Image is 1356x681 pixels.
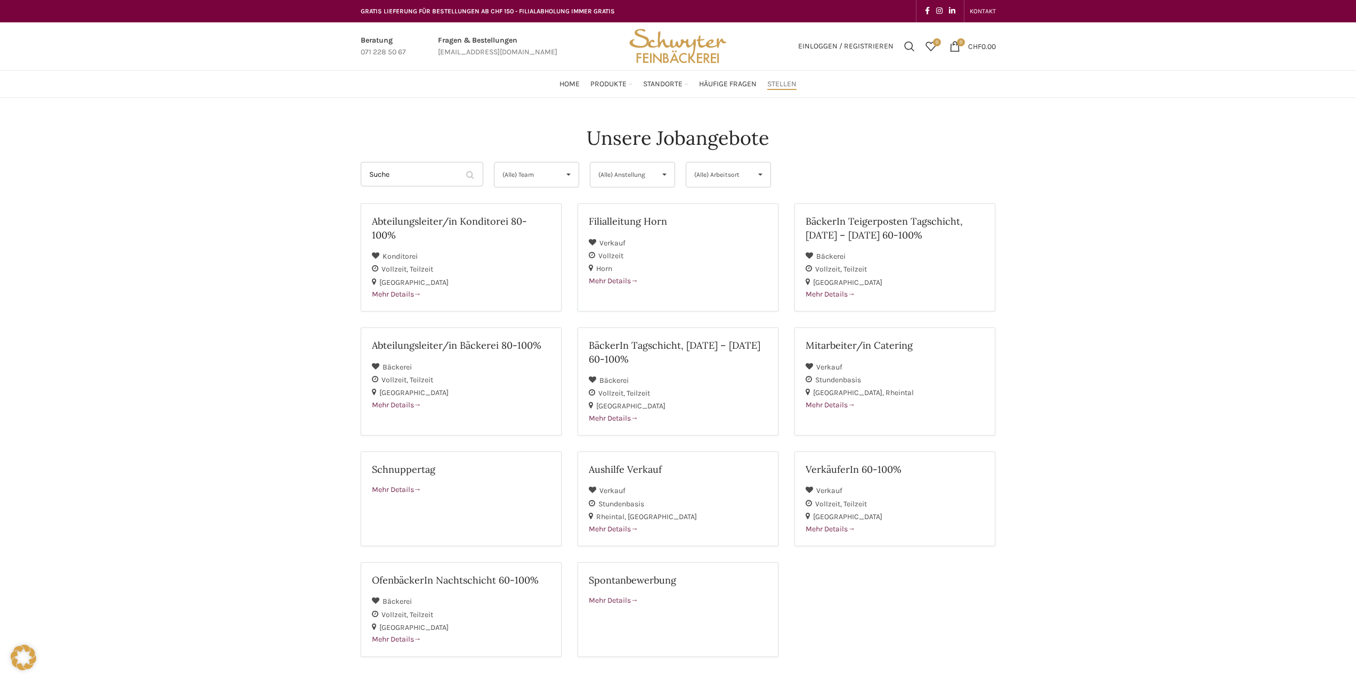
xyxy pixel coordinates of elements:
[372,485,421,494] span: Mehr Details
[372,290,421,299] span: Mehr Details
[379,388,449,397] span: [GEOGRAPHIC_DATA]
[383,252,418,261] span: Konditorei
[361,562,562,657] a: OfenbäckerIn Nachtschicht 60-100% Bäckerei Vollzeit Teilzeit [GEOGRAPHIC_DATA] Mehr Details
[379,623,449,632] span: [GEOGRAPHIC_DATA]
[598,389,627,398] span: Vollzeit
[813,278,882,287] span: [GEOGRAPHIC_DATA]
[843,265,867,274] span: Teilzeit
[920,36,941,57] a: 0
[372,463,550,476] h2: Schnuppertag
[957,38,965,46] span: 0
[933,38,941,46] span: 0
[806,400,855,409] span: Mehr Details
[806,524,855,534] span: Mehr Details
[933,4,946,19] a: Instagram social link
[589,596,638,605] span: Mehr Details
[750,162,770,187] span: ▾
[699,79,757,89] span: Häufige Fragen
[794,327,995,436] a: Mitarbeiter/in Catering Verkauf Stundenbasis [GEOGRAPHIC_DATA] Rheintal Mehr Details
[590,79,627,89] span: Produkte
[599,486,626,495] span: Verkauf
[643,73,688,95] a: Standorte
[815,499,843,508] span: Vollzeit
[502,162,553,187] span: (Alle) Team
[381,375,410,384] span: Vollzeit
[372,573,550,587] h2: OfenbäckerIn Nachtschicht 60-100%
[578,327,778,436] a: BäckerIn Tagschicht, [DATE] – [DATE] 60-100% Bäckerei Vollzeit Teilzeit [GEOGRAPHIC_DATA] Mehr De...
[816,486,842,495] span: Verkauf
[813,388,886,397] span: [GEOGRAPHIC_DATA]
[598,251,623,260] span: Vollzeit
[922,4,933,19] a: Facebook social link
[816,363,842,372] span: Verkauf
[383,363,412,372] span: Bäckerei
[361,452,562,546] a: Schnuppertag Mehr Details
[589,524,638,534] span: Mehr Details
[355,73,1001,95] div: Main navigation
[361,162,483,186] input: Suche
[361,7,615,15] span: GRATIS LIEFERUNG FÜR BESTELLUNGEN AB CHF 150 - FILIALABHOLUNG IMMER GRATIS
[794,452,995,546] a: VerkäuferIn 60-100% Verkauf Vollzeit Teilzeit [GEOGRAPHIC_DATA] Mehr Details
[798,43,894,50] span: Einloggen / Registrieren
[589,276,638,285] span: Mehr Details
[361,203,562,311] a: Abteilungsleiter/in Konditorei 80-100% Konditorei Vollzeit Teilzeit [GEOGRAPHIC_DATA] Mehr Details
[886,388,914,397] span: Rheintal
[806,215,984,241] h2: BäckerIn Teigerposten Tagschicht, [DATE] – [DATE] 60-100%
[964,1,1001,22] div: Secondary navigation
[767,79,797,89] span: Stellen
[767,73,797,95] a: Stellen
[816,252,846,261] span: Bäckerei
[793,36,899,57] a: Einloggen / Registrieren
[379,278,449,287] span: [GEOGRAPHIC_DATA]
[794,203,995,311] a: BäckerIn Teigerposten Tagschicht, [DATE] – [DATE] 60-100% Bäckerei Vollzeit Teilzeit [GEOGRAPHIC_...
[381,610,410,619] span: Vollzeit
[598,162,649,187] span: (Alle) Anstellung
[643,79,683,89] span: Standorte
[946,4,959,19] a: Linkedin social link
[410,610,433,619] span: Teilzeit
[815,265,843,274] span: Vollzeit
[589,463,767,476] h2: Aushilfe Verkauf
[626,22,730,70] img: Bäckerei Schwyter
[968,42,981,51] span: CHF
[372,339,550,352] h2: Abteilungsleiter/in Bäckerei 80-100%
[578,562,778,657] a: Spontanbewerbung Mehr Details
[558,162,579,187] span: ▾
[438,35,557,59] a: Infobox link
[970,7,996,15] span: KONTAKT
[628,512,697,521] span: [GEOGRAPHIC_DATA]
[699,73,757,95] a: Häufige Fragen
[806,339,984,352] h2: Mitarbeiter/in Catering
[578,203,778,311] a: Filialleitung Horn Verkauf Vollzeit Horn Mehr Details
[361,327,562,436] a: Abteilungsleiter/in Bäckerei 80-100% Bäckerei Vollzeit Teilzeit [GEOGRAPHIC_DATA] Mehr Details
[589,414,638,423] span: Mehr Details
[627,389,650,398] span: Teilzeit
[361,35,406,59] a: Infobox link
[596,512,628,521] span: Rheintal
[843,499,867,508] span: Teilzeit
[654,162,675,187] span: ▾
[899,36,920,57] a: Suchen
[587,125,769,151] h4: Unsere Jobangebote
[578,452,778,546] a: Aushilfe Verkauf Verkauf Stundenbasis Rheintal [GEOGRAPHIC_DATA] Mehr Details
[383,597,412,606] span: Bäckerei
[410,265,433,274] span: Teilzeit
[968,42,996,51] bdi: 0.00
[559,79,580,89] span: Home
[970,1,996,22] a: KONTAKT
[813,512,882,521] span: [GEOGRAPHIC_DATA]
[599,376,629,385] span: Bäckerei
[694,162,745,187] span: (Alle) Arbeitsort
[596,401,665,411] span: [GEOGRAPHIC_DATA]
[920,36,941,57] div: Meine Wunschliste
[815,375,861,384] span: Stundenbasis
[806,463,984,476] h2: VerkäuferIn 60-100%
[372,400,421,409] span: Mehr Details
[589,215,767,228] h2: Filialleitung Horn
[944,36,1001,57] a: 0 CHF0.00
[596,264,612,273] span: Horn
[372,215,550,241] h2: Abteilungsleiter/in Konditorei 80-100%
[381,265,410,274] span: Vollzeit
[599,239,626,248] span: Verkauf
